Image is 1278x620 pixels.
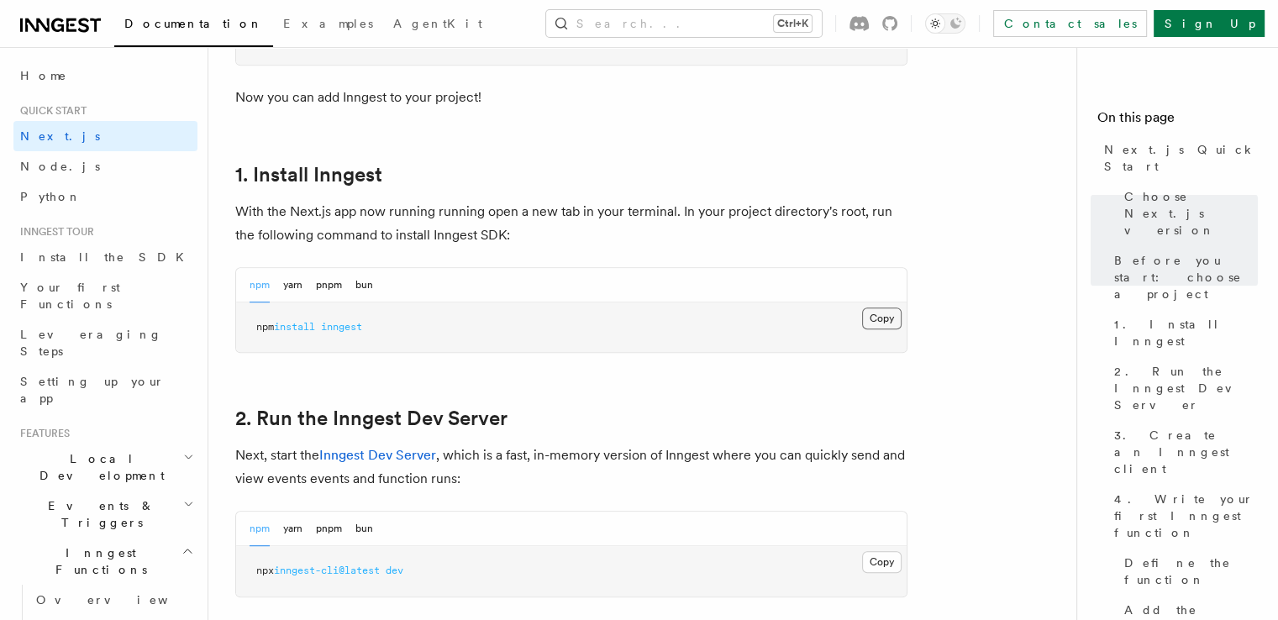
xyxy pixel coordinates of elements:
[235,163,382,187] a: 1. Install Inngest
[235,86,907,109] p: Now you can add Inngest to your project!
[1097,108,1258,134] h4: On this page
[13,151,197,181] a: Node.js
[1107,356,1258,420] a: 2. Run the Inngest Dev Server
[321,321,362,333] span: inngest
[13,242,197,272] a: Install the SDK
[355,268,373,302] button: bun
[20,129,100,143] span: Next.js
[273,5,383,45] a: Examples
[114,5,273,47] a: Documentation
[862,307,902,329] button: Copy
[13,491,197,538] button: Events & Triggers
[13,497,183,531] span: Events & Triggers
[1114,252,1258,302] span: Before you start: choose a project
[13,366,197,413] a: Setting up your app
[235,407,508,430] a: 2. Run the Inngest Dev Server
[20,375,165,405] span: Setting up your app
[256,321,274,333] span: npm
[13,60,197,91] a: Home
[925,13,965,34] button: Toggle dark mode
[13,104,87,118] span: Quick start
[20,250,194,264] span: Install the SDK
[1114,427,1258,477] span: 3. Create an Inngest client
[1154,10,1265,37] a: Sign Up
[386,565,403,576] span: dev
[20,160,100,173] span: Node.js
[283,268,302,302] button: yarn
[13,121,197,151] a: Next.js
[235,200,907,247] p: With the Next.js app now running running open a new tab in your terminal. In your project directo...
[13,319,197,366] a: Leveraging Steps
[13,444,197,491] button: Local Development
[283,512,302,546] button: yarn
[1114,316,1258,349] span: 1. Install Inngest
[862,551,902,573] button: Copy
[13,544,181,578] span: Inngest Functions
[250,268,270,302] button: npm
[1114,491,1258,541] span: 4. Write your first Inngest function
[1118,181,1258,245] a: Choose Next.js version
[29,585,197,615] a: Overview
[316,512,342,546] button: pnpm
[20,281,120,311] span: Your first Functions
[256,565,274,576] span: npx
[1118,548,1258,595] a: Define the function
[355,512,373,546] button: bun
[1107,420,1258,484] a: 3. Create an Inngest client
[274,565,380,576] span: inngest-cli@latest
[1107,309,1258,356] a: 1. Install Inngest
[13,450,183,484] span: Local Development
[250,512,270,546] button: npm
[383,5,492,45] a: AgentKit
[1124,554,1258,588] span: Define the function
[1107,484,1258,548] a: 4. Write your first Inngest function
[1104,141,1258,175] span: Next.js Quick Start
[36,593,209,607] span: Overview
[13,181,197,212] a: Python
[316,268,342,302] button: pnpm
[546,10,822,37] button: Search...Ctrl+K
[1107,245,1258,309] a: Before you start: choose a project
[393,17,482,30] span: AgentKit
[13,538,197,585] button: Inngest Functions
[20,190,82,203] span: Python
[319,447,436,463] a: Inngest Dev Server
[283,17,373,30] span: Examples
[774,15,812,32] kbd: Ctrl+K
[274,321,315,333] span: install
[20,328,162,358] span: Leveraging Steps
[20,67,67,84] span: Home
[235,444,907,491] p: Next, start the , which is a fast, in-memory version of Inngest where you can quickly send and vi...
[993,10,1147,37] a: Contact sales
[13,225,94,239] span: Inngest tour
[1114,363,1258,413] span: 2. Run the Inngest Dev Server
[13,272,197,319] a: Your first Functions
[1124,188,1258,239] span: Choose Next.js version
[1097,134,1258,181] a: Next.js Quick Start
[124,17,263,30] span: Documentation
[13,427,70,440] span: Features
